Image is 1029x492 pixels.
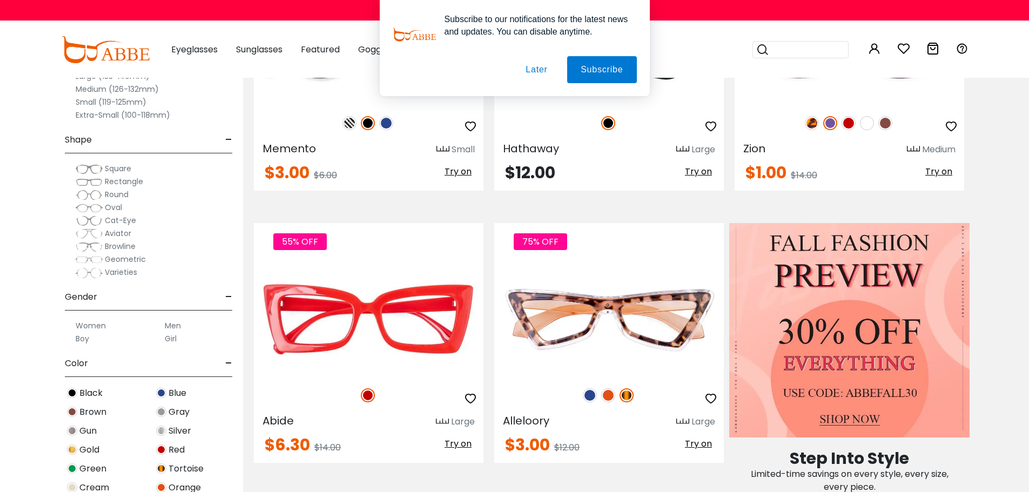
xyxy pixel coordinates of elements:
[67,407,77,417] img: Brown
[156,426,166,436] img: Silver
[254,262,483,377] img: Red Abide - Plastic ,Universal Bridge Fit
[156,388,166,398] img: Blue
[105,267,137,278] span: Varieties
[79,387,103,400] span: Black
[263,413,294,428] span: Abide
[105,241,136,252] span: Browline
[67,463,77,474] img: Green
[361,116,375,130] img: Black
[156,407,166,417] img: Gray
[441,437,475,451] button: Try on
[685,165,712,178] span: Try on
[361,388,375,402] img: Red
[76,332,89,345] label: Boy
[314,169,337,181] span: $6.00
[67,426,77,436] img: Gun
[156,463,166,474] img: Tortoise
[685,437,712,450] span: Try on
[436,418,449,426] img: size ruler
[76,177,103,187] img: Rectangle.png
[169,424,191,437] span: Silver
[263,141,316,156] span: Memento
[169,443,185,456] span: Red
[165,332,177,345] label: Girl
[265,161,310,184] span: $3.00
[79,406,106,419] span: Brown
[105,228,131,239] span: Aviator
[76,228,103,239] img: Aviator.png
[105,163,131,174] span: Square
[76,109,170,122] label: Extra-Small (100-118mm)
[445,437,472,450] span: Try on
[682,165,715,179] button: Try on
[79,462,106,475] span: Green
[743,141,765,156] span: Zion
[451,415,475,428] div: Large
[676,418,689,426] img: size ruler
[445,165,472,178] span: Try on
[165,319,181,332] label: Men
[505,433,550,456] span: $3.00
[265,433,310,456] span: $6.30
[601,116,615,130] img: Black
[601,388,615,402] img: Orange
[105,176,143,187] span: Rectangle
[907,145,920,153] img: size ruler
[860,116,874,130] img: White
[729,223,970,438] img: Fall Fashion Sale
[567,56,636,83] button: Subscribe
[922,143,956,156] div: Medium
[436,145,449,153] img: size ruler
[620,388,634,402] img: Tortoise
[676,145,689,153] img: size ruler
[79,424,97,437] span: Gun
[512,56,561,83] button: Later
[494,262,724,377] img: Tortoise Alleloory - Acetate ,Universal Bridge Fit
[169,406,190,419] span: Gray
[156,444,166,455] img: Red
[169,462,204,475] span: Tortoise
[436,13,637,38] div: Subscribe to our notifications for the latest news and updates. You can disable anytime.
[225,351,232,376] span: -
[393,13,436,56] img: notification icon
[76,319,106,332] label: Women
[76,164,103,174] img: Square.png
[503,141,559,156] span: Hathaway
[441,165,475,179] button: Try on
[514,233,567,250] span: 75% OFF
[583,388,597,402] img: Blue
[842,116,856,130] img: Red
[76,215,103,226] img: Cat-Eye.png
[76,254,103,265] img: Geometric.png
[225,284,232,310] span: -
[925,165,952,178] span: Try on
[79,443,99,456] span: Gold
[65,284,97,310] span: Gender
[67,444,77,455] img: Gold
[452,143,475,156] div: Small
[76,190,103,200] img: Round.png
[225,127,232,153] span: -
[105,202,122,213] span: Oval
[554,441,580,454] span: $12.00
[342,116,357,130] img: Pattern
[790,447,909,470] span: Step Into Style
[503,413,549,428] span: Alleloory
[823,116,837,130] img: Purple
[105,215,136,226] span: Cat-Eye
[67,388,77,398] img: Black
[922,165,956,179] button: Try on
[76,203,103,213] img: Oval.png
[878,116,892,130] img: Brown
[745,161,786,184] span: $1.00
[65,127,92,153] span: Shape
[76,241,103,252] img: Browline.png
[76,96,146,109] label: Small (119-125mm)
[691,143,715,156] div: Large
[105,254,146,265] span: Geometric
[505,161,555,184] span: $12.00
[273,233,327,250] span: 55% OFF
[314,441,341,454] span: $14.00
